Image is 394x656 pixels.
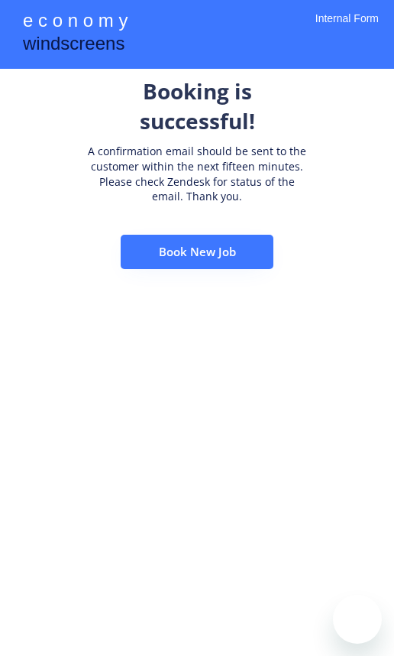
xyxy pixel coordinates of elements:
[315,11,379,46] div: Internal Form
[82,144,312,203] div: A confirmation email should be sent to the customer within the next fifteen minutes. Please check...
[82,76,312,136] div: Booking is successful!
[23,31,124,60] div: windscreens
[333,595,382,644] iframe: Button to launch messaging window
[23,8,128,37] div: e c o n o m y
[121,235,273,269] button: Book New Job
